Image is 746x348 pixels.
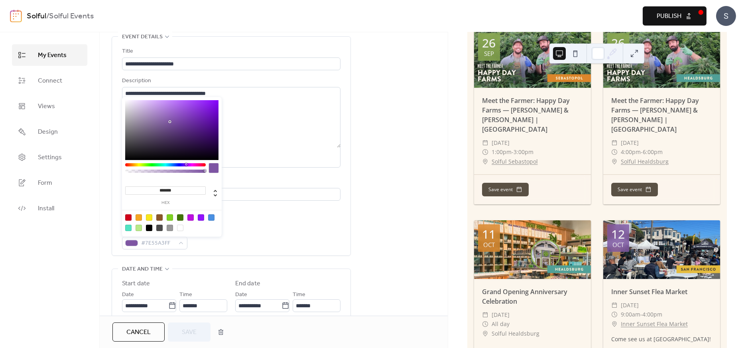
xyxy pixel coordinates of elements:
[640,310,642,319] span: -
[141,239,175,248] span: #7E55A3FF
[643,147,663,157] span: 6:00pm
[12,44,87,66] a: My Events
[122,279,150,289] div: Start date
[482,228,496,240] div: 11
[198,214,204,221] div: #9013FE
[12,121,87,142] a: Design
[492,310,510,320] span: [DATE]
[482,183,529,196] button: Save event
[611,228,625,240] div: 12
[49,9,94,24] b: Solful Events
[179,290,192,300] span: Time
[484,51,494,57] div: Sep
[125,201,206,205] label: hex
[642,310,662,319] span: 4:00pm
[146,214,152,221] div: #F8E71C
[167,214,173,221] div: #7ED321
[122,290,134,300] span: Date
[12,146,87,168] a: Settings
[621,157,669,166] a: Solful Healdsburg
[38,127,58,137] span: Design
[136,225,142,231] div: #B8E986
[482,138,488,148] div: ​
[621,147,641,157] span: 4:00pm
[38,153,62,162] span: Settings
[492,138,510,148] span: [DATE]
[611,37,625,49] div: 26
[716,6,736,26] div: S
[12,198,87,219] a: Install
[482,147,488,157] div: ​
[483,242,495,248] div: Oct
[146,225,152,231] div: #000000
[38,178,52,188] span: Form
[136,214,142,221] div: #F5A623
[38,204,54,214] span: Install
[122,265,163,274] span: Date and time
[611,157,618,166] div: ​
[603,287,720,297] div: Inner Sunset Flea Market
[611,310,618,319] div: ​
[482,319,488,329] div: ​
[208,214,215,221] div: #4A90E2
[492,329,539,338] span: Solful Healdsburg
[621,301,639,310] span: [DATE]
[122,76,339,86] div: Description
[126,328,151,337] span: Cancel
[27,9,46,24] a: Solful
[611,301,618,310] div: ​
[122,177,339,187] div: Location
[125,225,132,231] div: #50E3C2
[641,147,643,157] span: -
[514,147,533,157] span: 3:00pm
[621,138,639,148] span: [DATE]
[603,96,720,134] div: Meet the Farmer: Happy Day Farms — [PERSON_NAME] & [PERSON_NAME] | [GEOGRAPHIC_DATA]
[167,225,173,231] div: #9B9B9B
[122,47,339,56] div: Title
[235,279,260,289] div: End date
[512,147,514,157] span: -
[482,329,488,338] div: ​
[10,10,22,22] img: logo
[235,290,247,300] span: Date
[482,310,488,320] div: ​
[621,319,688,329] a: Inner Sunset Flea Market
[482,157,488,166] div: ​
[474,96,591,134] div: Meet the Farmer: Happy Day Farms — [PERSON_NAME] & [PERSON_NAME] | [GEOGRAPHIC_DATA]
[603,335,720,343] div: Come see us at [GEOGRAPHIC_DATA]!
[643,6,707,26] button: Publish
[46,9,49,24] b: /
[611,319,618,329] div: ​
[492,319,510,329] span: All day
[293,290,305,300] span: Time
[112,322,165,342] button: Cancel
[38,102,55,111] span: Views
[474,287,591,306] div: Grand Opening Anniversary Celebration
[621,310,640,319] span: 9:00am
[156,214,163,221] div: #8B572A
[492,147,512,157] span: 1:00pm
[38,51,67,60] span: My Events
[12,70,87,91] a: Connect
[177,225,183,231] div: #FFFFFF
[611,183,658,196] button: Save event
[657,12,681,21] span: Publish
[156,225,163,231] div: #4A4A4A
[125,214,132,221] div: #D0021B
[38,76,62,86] span: Connect
[612,242,624,248] div: Oct
[187,214,194,221] div: #BD10E0
[492,157,538,166] a: Solful Sebastopol
[12,172,87,194] a: Form
[482,37,496,49] div: 26
[611,147,618,157] div: ​
[12,95,87,117] a: Views
[122,32,163,42] span: Event details
[611,138,618,148] div: ​
[177,214,183,221] div: #417505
